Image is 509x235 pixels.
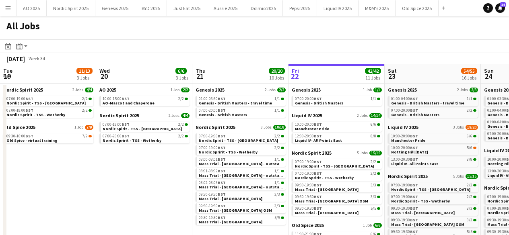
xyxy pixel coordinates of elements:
[371,160,376,164] span: 2/2
[274,108,280,112] span: 1/1
[391,218,418,222] span: 09:30-19:30
[295,163,374,169] span: Nordic Spirit - TSS - Beaconsfield
[199,180,284,189] a: 08:02-08:03BST1/1Mass Trial - [GEOGRAPHIC_DATA] - outstanding expenses [DATE]
[122,122,130,127] span: BST
[244,0,283,16] button: Dolmio 2025
[199,108,284,117] a: 07:00-20:00BST1/1Genesis - British Masters
[6,133,92,143] a: 09:30-10:00BST7/9Old Spice - virtual training
[291,72,299,81] span: 22
[27,55,47,61] span: Week 34
[199,215,284,224] a: 09:30-19:30BST5/5Mass Trial - [GEOGRAPHIC_DATA]
[6,138,58,143] span: Old Spice - virtual training
[98,72,110,81] span: 20
[292,87,382,112] div: Genesis 20251 Job1/107:00-20:00BST1/1Genesis - British Masters
[391,112,439,117] span: Genesis - British Masters
[77,75,92,81] div: 3 Jobs
[25,133,33,139] span: BST
[265,88,276,92] span: 2 Jobs
[199,169,226,173] span: 08:01-08:02
[103,97,130,101] span: 10:00-15:00
[25,108,33,113] span: BST
[391,230,418,234] span: 09:30-19:30
[199,196,262,201] span: Mass Trial - Leeds
[295,138,342,143] span: Liquid IV- All Points East
[396,0,439,16] button: Old Spice 2025
[292,112,382,119] a: Liquid IV 20252 Jobs14/14
[410,108,418,113] span: BST
[453,125,464,130] span: 3 Jobs
[388,124,478,173] div: Liquid IV 20253 Jobs19/2010:00-20:00BST6/6Manchester Pride10:00-20:00BST5/6Notting Hill [DATE]13:...
[391,187,470,192] span: Nordic Spirit - TSS - Beaconsfield
[185,123,188,126] span: 2/2
[218,168,226,174] span: BST
[292,222,382,228] a: Old Spice 20251 Job6/6
[3,67,12,74] span: Tue
[371,195,376,199] span: 3/3
[199,208,272,213] span: Mass Trial - London OSM
[314,159,322,164] span: BST
[274,97,280,101] span: 1/1
[99,87,190,112] div: AO 20251 Job2/210:00-15:00BST2/2AO-Mascot and Chaperone
[495,3,505,13] a: 14
[388,87,478,124] div: Genesis 20252 Jobs3/301:00-04:00BST1/1Genesis - British Masters - travel time07:00-20:00BST2/2Gen...
[391,161,438,166] span: Liquid IV- All Points East
[388,173,428,179] span: Nordic Spirit 2025
[274,134,280,138] span: 2/2
[373,223,382,228] span: 6/6
[391,183,418,187] span: 07:00-19:00
[410,182,418,188] span: BST
[388,87,417,93] span: Genesis 2025
[178,123,184,127] span: 2/2
[292,87,382,93] a: Genesis 20251 Job1/1
[292,222,324,228] span: Old Spice 2025
[410,229,418,234] span: BST
[103,122,188,131] a: 07:00-19:00BST2/2Nordic Spirit - TSS - [GEOGRAPHIC_DATA]
[207,0,244,16] button: Aussie 2025
[3,124,93,130] a: Old Spice 20251 Job7/9
[103,123,130,127] span: 07:00-19:00
[457,88,468,92] span: 2 Jobs
[467,195,472,199] span: 2/2
[99,87,116,93] span: AO 2025
[218,96,226,101] span: BST
[391,108,418,112] span: 07:00-20:00
[274,157,280,161] span: 1/1
[467,97,472,101] span: 1/1
[103,96,188,105] a: 10:00-15:00BST2/2AO-Mascot and Chaperone
[467,146,472,150] span: 5/6
[176,75,188,81] div: 3 Jobs
[292,112,382,150] div: Liquid IV 20252 Jobs14/1410:00-20:00BST6/6Manchester Pride12:00-20:30BST8/8Liquid IV- All Points ...
[314,133,322,139] span: BST
[371,123,376,127] span: 6/6
[410,194,418,199] span: BST
[462,75,477,81] div: 16 Jobs
[196,124,286,130] a: Nordic Spirit 20258 Jobs18/18
[467,134,472,138] span: 6/6
[3,87,93,124] div: Nordic Spirit 20252 Jobs4/407:00-19:00BST2/2Nordic Spirit - TSS - [GEOGRAPHIC_DATA]07:00-19:00BST...
[178,97,184,101] span: 2/2
[295,206,322,210] span: 09:30-19:30
[365,68,381,74] span: 42/42
[391,194,476,203] a: 07:00-19:00BST2/2Nordic Spririt - TSS - Wetherby
[274,192,280,196] span: 3/3
[6,108,92,117] a: 07:00-19:00BST2/2Nordic Spririt - TSS - Wetherby
[461,68,477,74] span: 54/55
[295,187,359,192] span: Mass Trial - Leeds
[387,72,397,81] span: 23
[218,145,226,150] span: BST
[199,134,226,138] span: 07:00-19:00
[82,134,88,138] span: 7/9
[199,181,226,185] span: 08:02-08:03
[391,182,476,192] a: 07:00-19:00BST2/2Nordic Spirit - TSS - [GEOGRAPHIC_DATA]
[391,108,476,117] a: 07:00-20:00BST2/2Genesis - British Masters
[3,124,35,130] span: Old Spice 2025
[410,157,418,162] span: BST
[371,172,376,176] span: 2/2
[199,173,323,178] span: Mass Trial - Brighton City Centre - outstanding expenses 18/07/25
[199,168,284,178] a: 08:01-08:02BST1/1Mass Trial - [GEOGRAPHIC_DATA] - outstanding expenses [DATE]
[181,88,190,92] span: 2/2
[281,135,284,137] span: 2/2
[218,157,226,162] span: BST
[196,87,286,124] div: Genesis 20252 Jobs2/201:00-03:30BST1/1Genesis - British Masters - travel time07:00-20:00BST1/1Gen...
[199,184,323,190] span: Mass Trial - Brighton City Centre - outstanding expenses 20/07/25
